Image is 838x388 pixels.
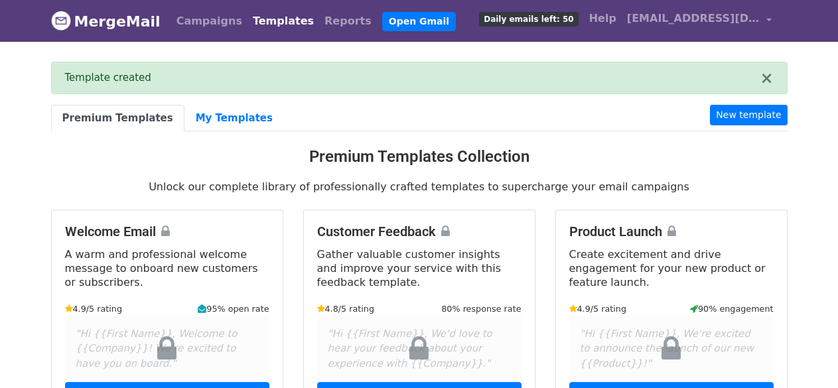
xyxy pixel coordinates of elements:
small: 4.8/5 rating [317,302,375,315]
a: Campaigns [171,8,247,34]
a: Reports [319,8,377,34]
small: 4.9/5 rating [65,302,123,315]
a: MergeMail [51,7,161,35]
h3: Premium Templates Collection [51,147,788,166]
span: [EMAIL_ADDRESS][DOMAIN_NAME] [627,11,760,27]
p: Gather valuable customer insights and improve your service with this feedback template. [317,247,522,289]
a: New template [710,105,787,125]
button: × [760,70,773,86]
a: Daily emails left: 50 [474,5,583,32]
a: Templates [247,8,319,34]
a: Open Gmail [382,12,456,31]
div: "Hi {{First Name}}, Welcome to {{Company}}! We're excited to have you on board." [65,316,269,382]
p: A warm and professional welcome message to onboard new customers or subscribers. [65,247,269,289]
span: Daily emails left: 50 [479,12,578,27]
small: 95% open rate [198,302,269,315]
div: "Hi {{First Name}}, We'd love to hear your feedback about your experience with {{Company}}." [317,316,522,382]
small: 90% engagement [690,302,774,315]
p: Unlock our complete library of professionally crafted templates to supercharge your email campaigns [51,180,788,194]
p: Create excitement and drive engagement for your new product or feature launch. [569,247,774,289]
a: My Templates [184,105,284,132]
div: Template created [65,70,760,86]
h4: Welcome Email [65,224,269,239]
a: Premium Templates [51,105,184,132]
small: 4.9/5 rating [569,302,627,315]
a: Help [584,5,622,32]
h4: Product Launch [569,224,774,239]
h4: Customer Feedback [317,224,522,239]
div: "Hi {{First Name}}, We're excited to announce the launch of our new {{Product}}!" [569,316,774,382]
img: MergeMail logo [51,11,71,31]
a: [EMAIL_ADDRESS][DOMAIN_NAME] [622,5,777,36]
small: 80% response rate [441,302,521,315]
